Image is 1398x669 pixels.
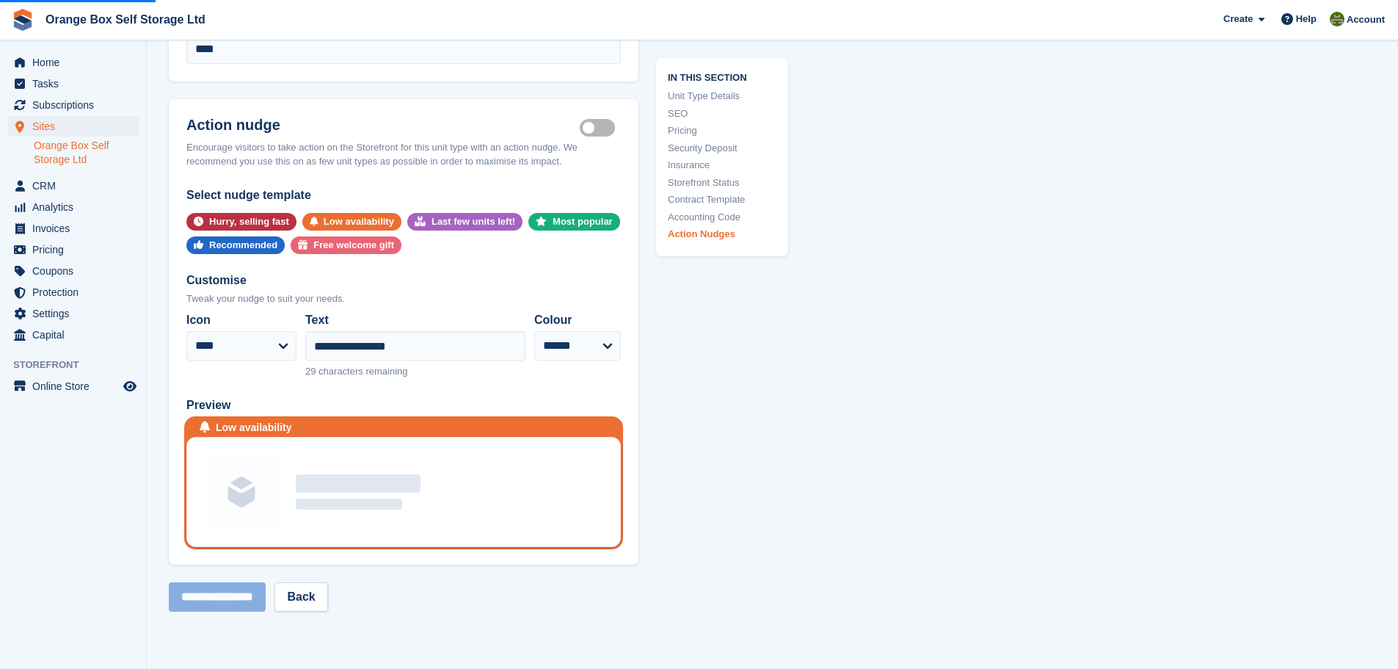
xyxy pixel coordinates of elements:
[668,123,776,138] a: Pricing
[32,239,120,260] span: Pricing
[1296,12,1317,26] span: Help
[34,139,139,167] a: Orange Box Self Storage Ltd
[668,106,776,120] a: SEO
[7,116,139,137] a: menu
[32,176,120,196] span: CRM
[528,213,620,231] button: Most popular
[186,272,621,289] div: Customise
[7,52,139,73] a: menu
[7,303,139,324] a: menu
[7,261,139,281] a: menu
[668,192,776,207] a: Contract Template
[32,52,120,73] span: Home
[186,236,285,254] button: Recommended
[7,95,139,115] a: menu
[7,376,139,397] a: menu
[32,95,120,115] span: Subscriptions
[7,325,139,345] a: menu
[12,9,34,31] img: stora-icon-8386f47178a22dfd0bd8f6a31ec36ba5ce8667c1dd55bd0f319d3a0aa187defe.svg
[313,236,394,254] div: Free welcome gift
[32,325,120,345] span: Capital
[668,227,776,242] a: Action Nudges
[32,116,120,137] span: Sites
[7,282,139,303] a: menu
[324,213,394,231] div: Low availability
[32,218,120,239] span: Invoices
[13,358,146,372] span: Storefront
[1347,12,1385,27] span: Account
[553,213,613,231] div: Most popular
[186,311,296,329] label: Icon
[291,236,401,254] button: Free welcome gift
[32,261,120,281] span: Coupons
[305,311,525,329] label: Text
[432,213,515,231] div: Last few units left!
[534,311,621,329] label: Colour
[668,89,776,104] a: Unit Type Details
[32,282,120,303] span: Protection
[7,239,139,260] a: menu
[274,582,327,612] a: Back
[580,126,621,129] label: Is active
[7,176,139,196] a: menu
[186,117,580,134] h2: Action nudge
[186,292,621,306] div: Tweak your nudge to suit your needs.
[32,376,120,397] span: Online Store
[1330,12,1344,26] img: Pippa White
[7,218,139,239] a: menu
[121,377,139,395] a: Preview store
[1223,12,1253,26] span: Create
[186,140,621,169] div: Encourage visitors to take action on the Storefront for this unit type with an action nudge. We r...
[216,420,291,435] div: Low availability
[302,213,401,231] button: Low availability
[668,158,776,173] a: Insurance
[668,209,776,224] a: Accounting Code
[668,140,776,155] a: Security Deposit
[205,455,278,529] img: Unit group image placeholder
[32,73,120,94] span: Tasks
[32,303,120,324] span: Settings
[668,175,776,189] a: Storefront Status
[40,7,211,32] a: Orange Box Self Storage Ltd
[186,397,621,414] div: Preview
[32,197,120,217] span: Analytics
[7,73,139,94] a: menu
[186,213,296,231] button: Hurry, selling fast
[407,213,523,231] button: Last few units left!
[7,197,139,217] a: menu
[318,366,407,377] span: characters remaining
[305,366,316,377] span: 29
[186,187,621,204] div: Select nudge template
[209,236,277,254] div: Recommended
[209,213,289,231] div: Hurry, selling fast
[668,69,776,83] span: In this section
